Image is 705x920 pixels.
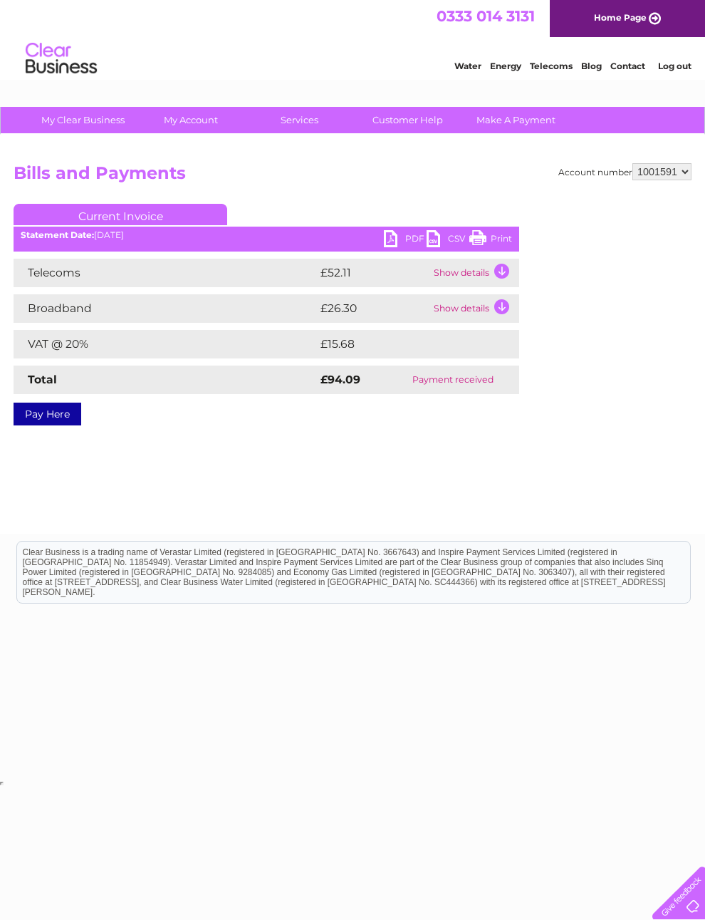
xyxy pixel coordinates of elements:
[430,294,519,323] td: Show details
[457,107,575,133] a: Make A Payment
[530,61,573,71] a: Telecoms
[14,163,691,190] h2: Bills and Payments
[427,230,469,251] a: CSV
[490,61,521,71] a: Energy
[317,294,430,323] td: £26.30
[14,204,227,225] a: Current Invoice
[384,230,427,251] a: PDF
[14,294,317,323] td: Broadband
[21,229,94,240] b: Statement Date:
[469,230,512,251] a: Print
[24,107,142,133] a: My Clear Business
[387,366,519,394] td: Payment received
[558,163,691,180] div: Account number
[28,373,57,386] strong: Total
[320,373,360,386] strong: £94.09
[610,61,645,71] a: Contact
[14,259,317,287] td: Telecoms
[581,61,602,71] a: Blog
[454,61,481,71] a: Water
[437,7,535,25] a: 0333 014 3131
[14,330,317,358] td: VAT @ 20%
[658,61,691,71] a: Log out
[132,107,250,133] a: My Account
[17,8,690,69] div: Clear Business is a trading name of Verastar Limited (registered in [GEOGRAPHIC_DATA] No. 3667643...
[317,259,430,287] td: £52.11
[241,107,358,133] a: Services
[25,37,98,81] img: logo.png
[14,403,81,425] a: Pay Here
[14,230,519,240] div: [DATE]
[349,107,466,133] a: Customer Help
[317,330,489,358] td: £15.68
[430,259,519,287] td: Show details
